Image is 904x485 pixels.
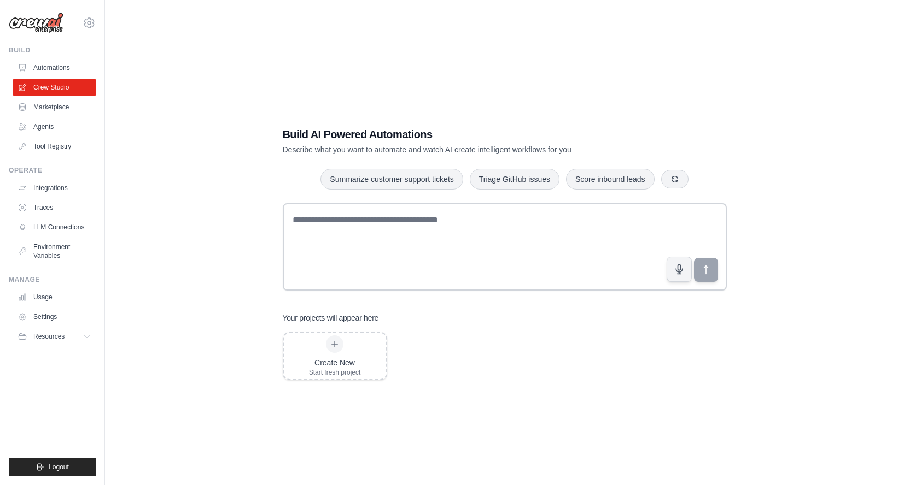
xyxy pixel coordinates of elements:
button: Get new suggestions [661,170,689,188]
a: Marketplace [13,98,96,116]
h1: Build AI Powered Automations [283,127,650,142]
div: Start fresh project [309,368,361,377]
a: Settings [13,308,96,326]
button: Resources [13,328,96,345]
a: Crew Studio [13,79,96,96]
button: Logout [9,458,96,476]
a: LLM Connections [13,218,96,236]
span: Resources [33,332,65,341]
button: Triage GitHub issues [470,169,559,190]
button: Score inbound leads [566,169,655,190]
a: Automations [13,59,96,76]
a: Agents [13,118,96,135]
span: Logout [49,463,69,471]
div: Operate [9,166,96,175]
button: Summarize customer support tickets [320,169,463,190]
button: Click to speak your automation idea [667,257,692,282]
h3: Your projects will appear here [283,312,379,323]
a: Environment Variables [13,238,96,264]
a: Tool Registry [13,138,96,155]
div: Manage [9,275,96,284]
p: Describe what you want to automate and watch AI create intelligent workflows for you [283,144,650,155]
a: Traces [13,199,96,216]
div: Build [9,46,96,55]
a: Usage [13,288,96,306]
a: Integrations [13,179,96,197]
img: Logo [9,13,63,33]
div: Create New [309,357,361,368]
